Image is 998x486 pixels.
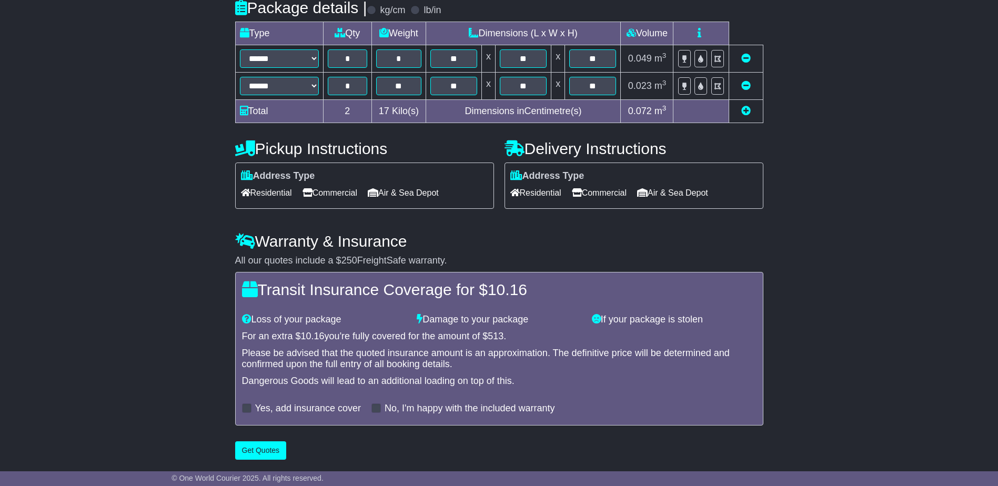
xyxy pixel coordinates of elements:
[662,79,667,87] sup: 3
[380,5,405,16] label: kg/cm
[741,80,751,91] a: Remove this item
[242,281,757,298] h4: Transit Insurance Coverage for $
[237,314,412,326] div: Loss of your package
[741,53,751,64] a: Remove this item
[242,331,757,342] div: For an extra $ you're fully covered for the amount of $ .
[621,22,673,45] td: Volume
[341,255,357,266] span: 250
[551,73,565,100] td: x
[637,185,708,201] span: Air & Sea Depot
[628,80,652,91] span: 0.023
[628,106,652,116] span: 0.072
[372,100,426,123] td: Kilo(s)
[241,170,315,182] label: Address Type
[235,255,763,267] div: All our quotes include a $ FreightSafe warranty.
[255,403,361,414] label: Yes, add insurance cover
[368,185,439,201] span: Air & Sea Depot
[241,185,292,201] span: Residential
[654,80,667,91] span: m
[654,106,667,116] span: m
[301,331,325,341] span: 10.16
[481,73,495,100] td: x
[235,232,763,250] h4: Warranty & Insurance
[235,22,323,45] td: Type
[424,5,441,16] label: lb/in
[172,474,324,482] span: © One World Courier 2025. All rights reserved.
[235,441,287,460] button: Get Quotes
[426,100,621,123] td: Dimensions in Centimetre(s)
[323,22,372,45] td: Qty
[488,281,527,298] span: 10.16
[411,314,587,326] div: Damage to your package
[572,185,627,201] span: Commercial
[662,52,667,59] sup: 3
[481,45,495,73] td: x
[488,331,503,341] span: 513
[505,140,763,157] h4: Delivery Instructions
[628,53,652,64] span: 0.049
[510,170,584,182] label: Address Type
[372,22,426,45] td: Weight
[426,22,621,45] td: Dimensions (L x W x H)
[242,348,757,370] div: Please be advised that the quoted insurance amount is an approximation. The definitive price will...
[235,100,323,123] td: Total
[385,403,555,414] label: No, I'm happy with the included warranty
[510,185,561,201] span: Residential
[323,100,372,123] td: 2
[303,185,357,201] span: Commercial
[662,104,667,112] sup: 3
[654,53,667,64] span: m
[379,106,389,116] span: 17
[235,140,494,157] h4: Pickup Instructions
[551,45,565,73] td: x
[242,376,757,387] div: Dangerous Goods will lead to an additional loading on top of this.
[587,314,762,326] div: If your package is stolen
[741,106,751,116] a: Add new item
